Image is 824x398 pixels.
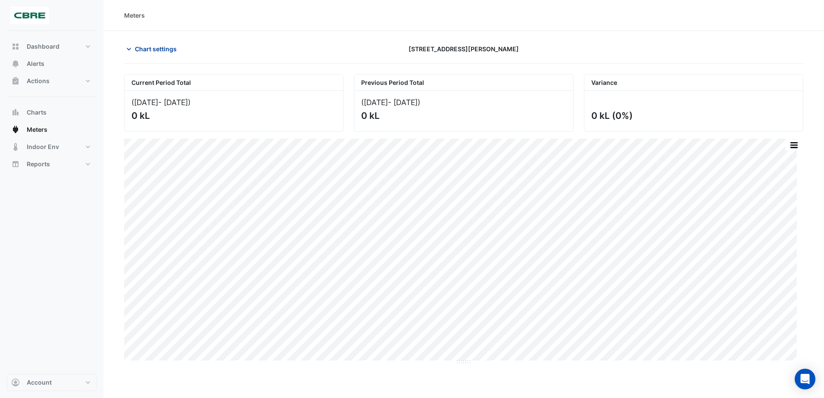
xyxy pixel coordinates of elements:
[125,75,343,91] div: Current Period Total
[795,369,815,389] div: Open Intercom Messenger
[158,98,188,107] span: - [DATE]
[7,374,97,391] button: Account
[27,378,52,387] span: Account
[11,59,20,68] app-icon: Alerts
[27,125,47,134] span: Meters
[409,44,519,53] span: [STREET_ADDRESS][PERSON_NAME]
[361,110,564,121] div: 0 kL
[591,110,794,121] div: 0 kL (0%)
[7,155,97,173] button: Reports
[124,11,145,20] div: Meters
[11,125,20,134] app-icon: Meters
[27,77,50,85] span: Actions
[131,98,336,107] div: ([DATE] )
[7,121,97,138] button: Meters
[10,7,49,24] img: Company Logo
[361,98,566,107] div: ([DATE] )
[135,44,177,53] span: Chart settings
[27,42,59,51] span: Dashboard
[7,138,97,155] button: Indoor Env
[388,98,418,107] span: - [DATE]
[11,108,20,117] app-icon: Charts
[27,59,44,68] span: Alerts
[7,72,97,90] button: Actions
[785,140,802,150] button: More Options
[7,55,97,72] button: Alerts
[584,75,803,91] div: Variance
[27,143,59,151] span: Indoor Env
[11,160,20,168] app-icon: Reports
[11,143,20,151] app-icon: Indoor Env
[27,108,47,117] span: Charts
[354,75,573,91] div: Previous Period Total
[11,77,20,85] app-icon: Actions
[27,160,50,168] span: Reports
[131,110,334,121] div: 0 kL
[124,41,182,56] button: Chart settings
[7,104,97,121] button: Charts
[11,42,20,51] app-icon: Dashboard
[7,38,97,55] button: Dashboard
